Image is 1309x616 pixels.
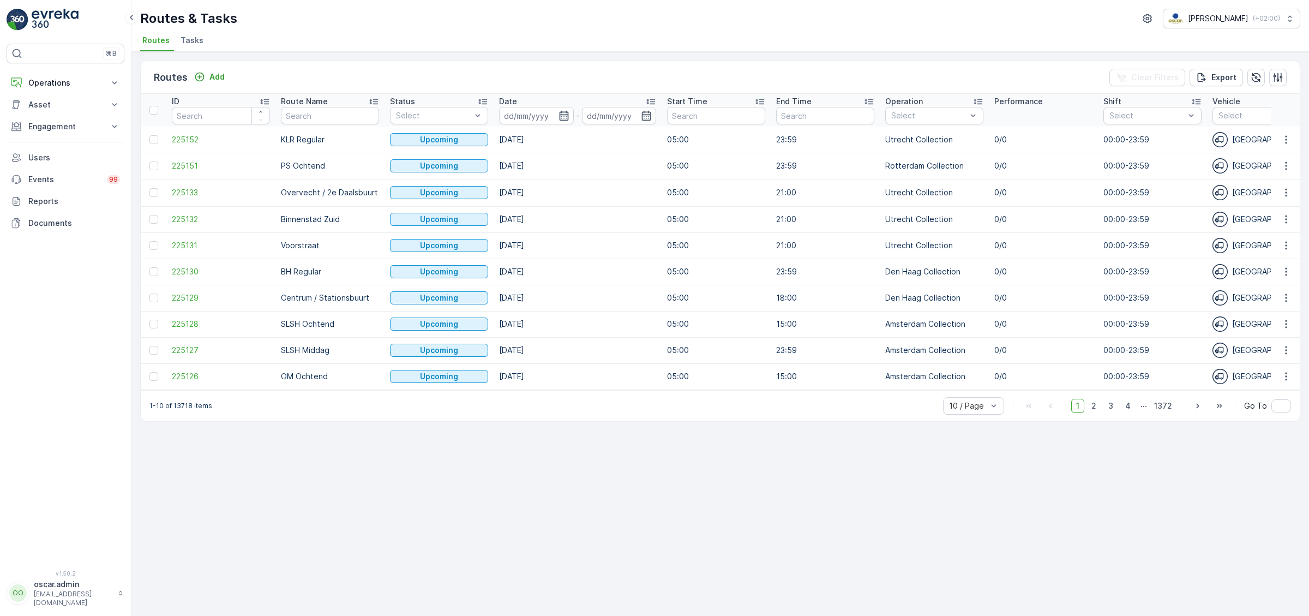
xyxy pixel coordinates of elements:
[172,160,270,171] a: 225151
[885,345,983,356] p: Amsterdam Collection
[7,579,124,607] button: OOoscar.admin[EMAIL_ADDRESS][DOMAIN_NAME]
[281,160,379,171] p: PS Ochtend
[390,239,488,252] button: Upcoming
[494,206,662,232] td: [DATE]
[1103,371,1202,382] p: 00:00-23:59
[420,266,458,277] p: Upcoming
[281,266,379,277] p: BH Regular
[172,319,270,330] span: 225128
[994,214,1092,225] p: 0/0
[1120,399,1136,413] span: 4
[172,240,270,251] a: 225131
[172,214,270,225] a: 225132
[994,160,1092,171] p: 0/0
[1103,134,1202,145] p: 00:00-23:59
[1212,132,1228,147] img: svg%3e
[420,160,458,171] p: Upcoming
[776,266,874,277] p: 23:59
[390,370,488,383] button: Upcoming
[1103,240,1202,251] p: 00:00-23:59
[494,363,662,390] td: [DATE]
[1140,399,1147,413] p: ...
[390,186,488,199] button: Upcoming
[420,240,458,251] p: Upcoming
[776,96,812,107] p: End Time
[885,371,983,382] p: Amsterdam Collection
[32,9,79,31] img: logo_light-DOdMpM7g.png
[494,285,662,311] td: [DATE]
[776,187,874,198] p: 21:00
[420,292,458,303] p: Upcoming
[499,96,517,107] p: Date
[994,134,1092,145] p: 0/0
[494,179,662,206] td: [DATE]
[776,134,874,145] p: 23:59
[420,345,458,356] p: Upcoming
[172,371,270,382] a: 225126
[1086,399,1101,413] span: 2
[1103,345,1202,356] p: 00:00-23:59
[885,240,983,251] p: Utrecht Collection
[142,35,170,46] span: Routes
[390,213,488,226] button: Upcoming
[1212,185,1228,200] img: svg%3e
[106,49,117,58] p: ⌘B
[582,107,657,124] input: dd/mm/yyyy
[1212,158,1228,174] img: svg%3e
[891,110,966,121] p: Select
[390,344,488,357] button: Upcoming
[1109,110,1185,121] p: Select
[172,96,179,107] p: ID
[7,190,124,212] a: Reports
[149,402,212,410] p: 1-10 of 13718 items
[149,135,158,144] div: Toggle Row Selected
[390,318,488,331] button: Upcoming
[390,96,415,107] p: Status
[1253,14,1280,23] p: ( +02:00 )
[885,187,983,198] p: Utrecht Collection
[172,134,270,145] a: 225152
[1188,13,1248,24] p: [PERSON_NAME]
[1212,316,1228,332] img: svg%3e
[994,371,1092,382] p: 0/0
[420,187,458,198] p: Upcoming
[28,174,100,185] p: Events
[390,265,488,278] button: Upcoming
[667,187,765,198] p: 05:00
[885,96,923,107] p: Operation
[885,266,983,277] p: Den Haag Collection
[667,96,707,107] p: Start Time
[667,214,765,225] p: 05:00
[1103,399,1118,413] span: 3
[667,160,765,171] p: 05:00
[7,212,124,234] a: Documents
[7,94,124,116] button: Asset
[281,240,379,251] p: Voorstraat
[885,214,983,225] p: Utrecht Collection
[885,134,983,145] p: Utrecht Collection
[149,215,158,224] div: Toggle Row Selected
[1109,69,1185,86] button: Clear Filters
[576,109,580,122] p: -
[885,319,983,330] p: Amsterdam Collection
[1131,72,1179,83] p: Clear Filters
[281,371,379,382] p: OM Ochtend
[1212,212,1228,227] img: svg%3e
[494,337,662,363] td: [DATE]
[172,292,270,303] a: 225129
[281,187,379,198] p: Overvecht / 2e Daalsbuurt
[994,319,1092,330] p: 0/0
[1190,69,1243,86] button: Export
[1212,96,1240,107] p: Vehicle
[34,579,112,590] p: oscar.admin
[7,570,124,577] span: v 1.50.2
[149,294,158,302] div: Toggle Row Selected
[149,320,158,328] div: Toggle Row Selected
[1103,96,1121,107] p: Shift
[149,346,158,355] div: Toggle Row Selected
[149,162,158,170] div: Toggle Row Selected
[1212,290,1228,306] img: svg%3e
[667,266,765,277] p: 05:00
